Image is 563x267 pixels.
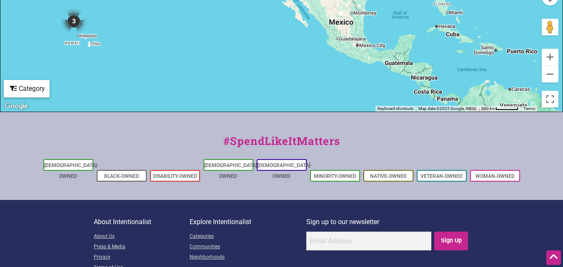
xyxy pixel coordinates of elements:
[190,232,306,242] a: Categories
[104,173,139,179] a: Black-Owned
[58,5,90,37] div: 3
[5,81,49,97] div: Category
[481,106,495,111] span: 500 km
[541,90,559,108] button: Toggle fullscreen view
[4,80,50,97] div: Filter by category
[306,232,431,250] input: Email Address
[314,173,356,179] a: Minority-Owned
[418,106,476,111] span: Map data ©2025 Google, INEGI
[190,242,306,252] a: Communities
[370,173,407,179] a: Native-Owned
[434,232,468,250] input: Sign Up
[94,217,190,227] p: About Intentionalist
[204,162,258,179] a: [DEMOGRAPHIC_DATA]-Owned
[94,252,190,263] a: Privacy
[542,66,558,82] button: Zoom out
[546,250,561,265] div: Scroll Back to Top
[420,173,463,179] a: Veteran-Owned
[190,252,306,263] a: Neighborhoods
[258,162,312,179] a: [DEMOGRAPHIC_DATA]-Owned
[542,49,558,65] button: Zoom in
[94,232,190,242] a: About Us
[3,101,30,112] img: Google
[523,106,535,111] a: Terms (opens in new tab)
[3,101,30,112] a: Open this area in Google Maps (opens a new window)
[190,217,306,227] p: Explore Intentionalist
[306,217,469,227] p: Sign up to our newsletter
[479,106,521,112] button: Map Scale: 500 km per 51 pixels
[153,173,197,179] a: Disability-Owned
[378,106,413,112] button: Keyboard shortcuts
[542,19,558,35] button: Drag Pegman onto the map to open Street View
[94,242,190,252] a: Press & Media
[44,162,98,179] a: [DEMOGRAPHIC_DATA]-Owned
[475,173,515,179] a: Woman-Owned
